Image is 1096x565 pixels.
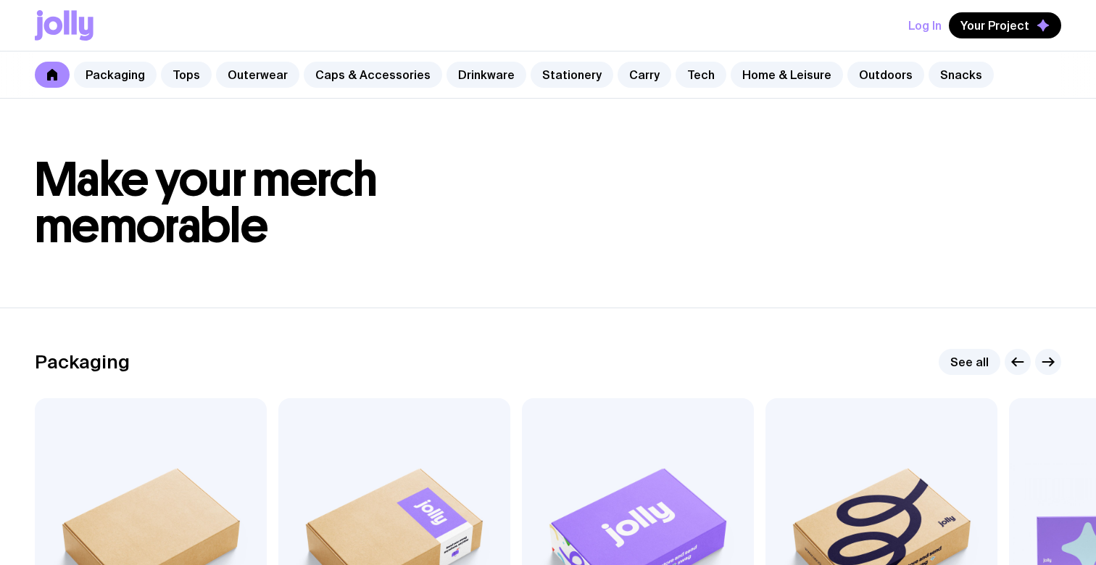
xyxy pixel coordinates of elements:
[676,62,726,88] a: Tech
[939,349,1000,375] a: See all
[908,12,942,38] button: Log In
[35,351,130,373] h2: Packaging
[216,62,299,88] a: Outerwear
[847,62,924,88] a: Outdoors
[618,62,671,88] a: Carry
[304,62,442,88] a: Caps & Accessories
[74,62,157,88] a: Packaging
[949,12,1061,38] button: Your Project
[35,151,378,255] span: Make your merch memorable
[531,62,613,88] a: Stationery
[929,62,994,88] a: Snacks
[731,62,843,88] a: Home & Leisure
[161,62,212,88] a: Tops
[447,62,526,88] a: Drinkware
[960,18,1029,33] span: Your Project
